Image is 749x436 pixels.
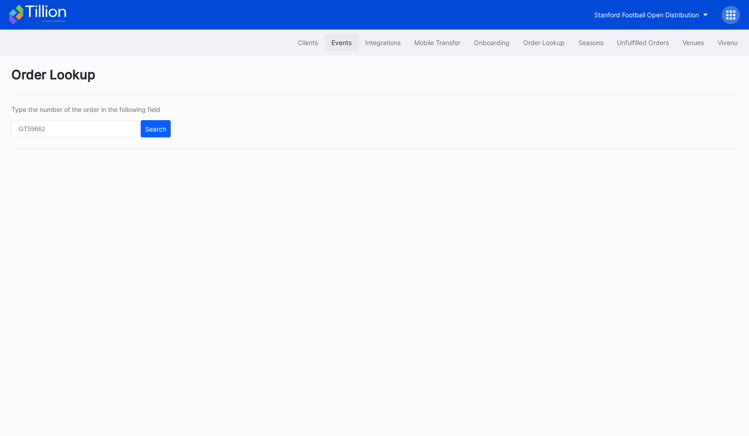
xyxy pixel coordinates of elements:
div: Clients [298,39,318,46]
div: Events [331,39,352,46]
button: Mobile Transfer [408,34,467,51]
button: Venues [676,34,711,51]
div: Vivenu [718,39,738,46]
div: Search [145,125,166,133]
input: GT59662 [11,120,138,137]
div: Seasons [578,39,603,46]
div: Order Lookup [523,39,565,46]
button: Onboarding [467,34,516,51]
button: Vivenu [711,34,744,51]
button: Order Lookup [516,34,571,51]
div: Integrations [365,39,401,46]
div: Stanford Football Open Distribution [594,11,699,19]
button: Events [325,34,358,51]
button: Stanford Football Open Distribution [587,6,715,23]
div: Onboarding [474,39,510,46]
button: Search [141,120,171,137]
div: Type the number of the order in the following field [11,106,171,113]
div: Venues [683,39,704,46]
div: Unfulfilled Orders [617,39,669,46]
button: Integrations [358,34,408,51]
div: Order Lookup [11,67,738,94]
button: Unfulfilled Orders [610,34,676,51]
div: Mobile Transfer [414,39,460,46]
button: Clients [291,34,325,51]
button: Seasons [571,34,610,51]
